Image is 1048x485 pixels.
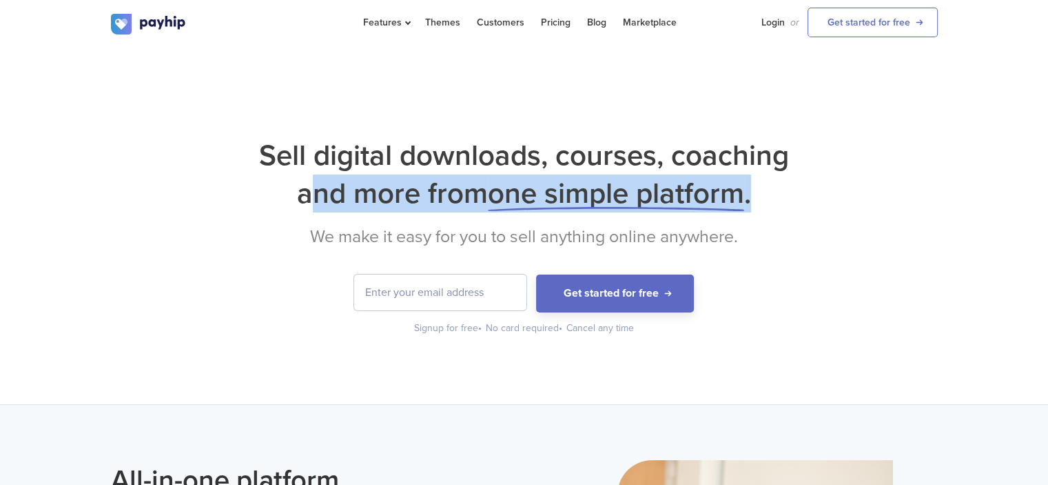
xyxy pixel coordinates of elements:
button: Get started for free [536,275,694,313]
h1: Sell digital downloads, courses, coaching and more from [111,137,938,212]
div: Signup for free [414,321,483,335]
input: Enter your email address [354,275,526,310]
img: logo.svg [111,14,187,34]
span: Features [363,17,409,28]
div: No card required [486,321,564,335]
span: • [559,322,562,334]
a: Get started for free [808,8,938,37]
div: Cancel any time [566,321,634,335]
h2: We make it easy for you to sell anything online anywhere. [111,226,938,247]
span: . [744,176,751,211]
span: one simple platform [488,176,744,211]
span: • [478,322,482,334]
